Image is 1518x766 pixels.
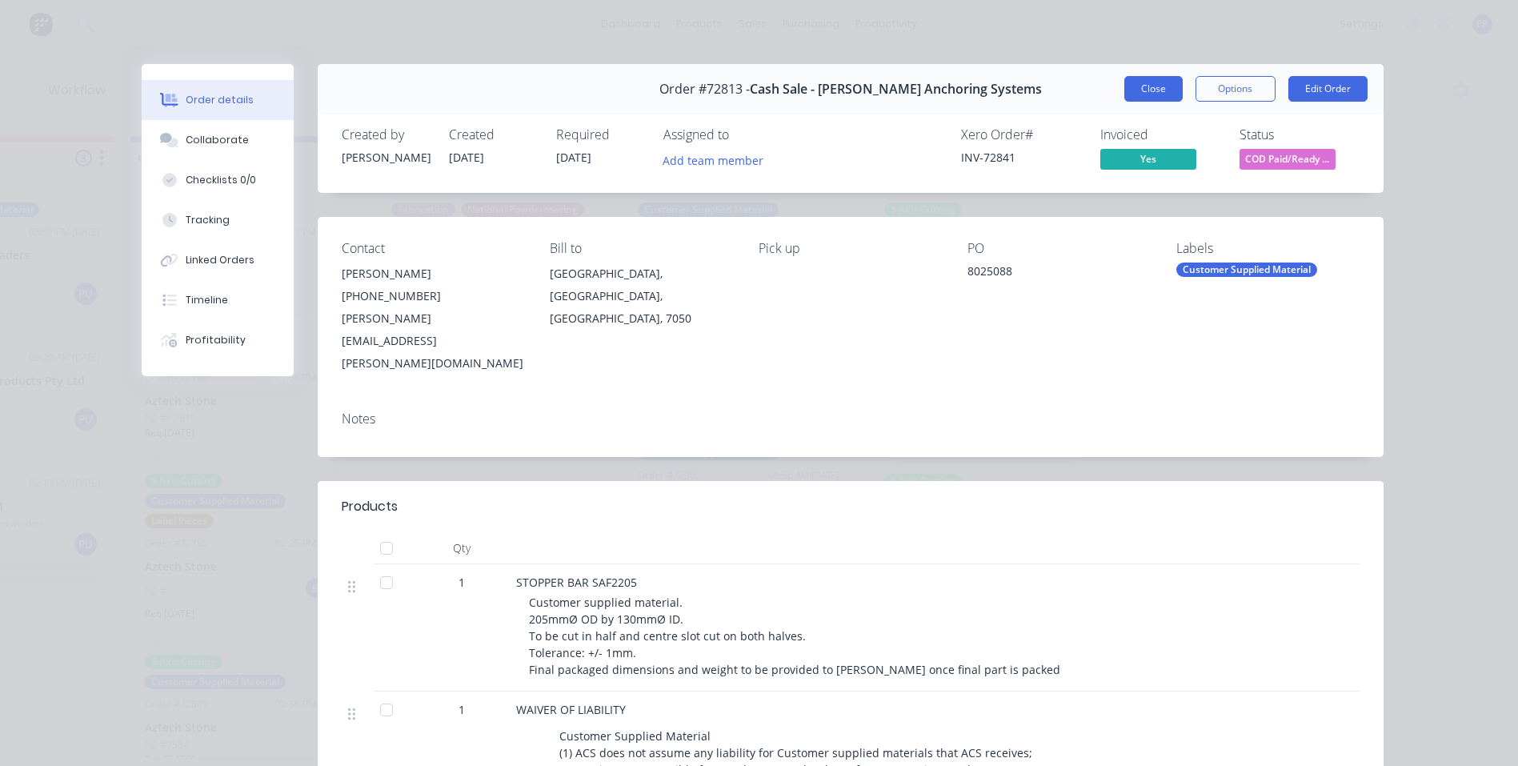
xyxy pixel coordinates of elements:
[550,263,733,330] div: [GEOGRAPHIC_DATA], [GEOGRAPHIC_DATA], [GEOGRAPHIC_DATA], 7050
[186,333,246,347] div: Profitability
[449,127,537,142] div: Created
[967,241,1151,256] div: PO
[142,240,294,280] button: Linked Orders
[961,127,1081,142] div: Xero Order #
[1240,127,1360,142] div: Status
[556,150,591,165] span: [DATE]
[186,213,230,227] div: Tracking
[142,80,294,120] button: Order details
[529,595,1060,677] span: Customer supplied material. 205mmØ OD by 130mmØ ID. To be cut in half and centre slot cut on both...
[516,575,637,590] span: STOPPER BAR SAF2205
[759,241,942,256] div: Pick up
[1100,127,1220,142] div: Invoiced
[186,293,228,307] div: Timeline
[1240,149,1336,173] button: COD Paid/Ready ...
[186,133,249,147] div: Collaborate
[556,127,644,142] div: Required
[1100,149,1196,169] span: Yes
[663,149,772,170] button: Add team member
[142,160,294,200] button: Checklists 0/0
[142,320,294,360] button: Profitability
[342,497,398,516] div: Products
[342,241,525,256] div: Contact
[342,285,525,307] div: [PHONE_NUMBER]
[342,149,430,166] div: [PERSON_NAME]
[342,307,525,375] div: [PERSON_NAME][EMAIL_ADDRESS][PERSON_NAME][DOMAIN_NAME]
[342,411,1360,427] div: Notes
[142,200,294,240] button: Tracking
[342,127,430,142] div: Created by
[186,93,254,107] div: Order details
[142,280,294,320] button: Timeline
[1288,76,1368,102] button: Edit Order
[967,263,1151,285] div: 8025088
[449,150,484,165] span: [DATE]
[1176,241,1360,256] div: Labels
[142,120,294,160] button: Collaborate
[659,82,750,97] span: Order #72813 -
[750,82,1042,97] span: Cash Sale - [PERSON_NAME] Anchoring Systems
[961,149,1081,166] div: INV-72841
[342,263,525,375] div: [PERSON_NAME][PHONE_NUMBER][PERSON_NAME][EMAIL_ADDRESS][PERSON_NAME][DOMAIN_NAME]
[1196,76,1276,102] button: Options
[459,701,465,718] span: 1
[516,702,626,717] span: WAIVER OF LIABILITY
[550,241,733,256] div: Bill to
[342,263,525,285] div: [PERSON_NAME]
[1124,76,1183,102] button: Close
[414,532,510,564] div: Qty
[186,253,254,267] div: Linked Orders
[1176,263,1317,277] div: Customer Supplied Material
[459,574,465,591] span: 1
[663,127,823,142] div: Assigned to
[1240,149,1336,169] span: COD Paid/Ready ...
[186,173,256,187] div: Checklists 0/0
[654,149,771,170] button: Add team member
